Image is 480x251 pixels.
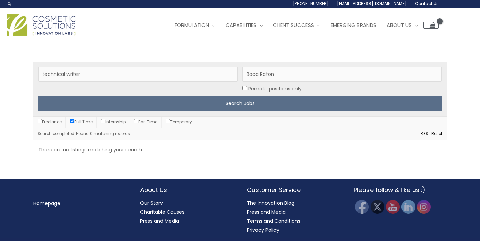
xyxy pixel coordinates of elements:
span: [EMAIL_ADDRESS][DOMAIN_NAME] [337,1,407,7]
label: Internship [101,119,126,125]
a: The Innovation Blog [247,200,294,207]
span: Contact Us [415,1,439,7]
img: Cosmetic Solutions Logo [7,14,76,36]
input: Part Time [134,119,138,123]
h2: About Us [140,185,233,194]
input: Location [242,86,247,90]
span: About Us [387,21,412,29]
span: Client Success [273,21,314,29]
label: Remote positions only [248,84,302,93]
input: Internship [101,119,105,123]
span: [PHONE_NUMBER] [293,1,329,7]
input: Location [242,67,442,82]
a: Homepage [33,200,60,207]
h2: Customer Service [247,185,340,194]
input: Keywords [38,67,238,82]
a: Our Story [140,200,163,207]
a: Formulation [169,15,220,36]
a: Press and Media [140,218,179,224]
a: Emerging Brands [325,15,382,36]
span: Emerging Brands [331,21,376,29]
a: About Us [382,15,423,36]
a: Reset [428,130,442,138]
nav: Site Navigation [164,15,439,36]
a: Terms and Conditions [247,218,300,224]
input: Full Time [70,119,74,123]
a: Press and Media [247,209,286,215]
a: Charitable Causes [140,209,185,215]
li: There are no listings matching your search. [33,140,447,159]
nav: Customer Service [247,199,340,234]
a: Search icon link [7,1,12,7]
span: Search completed. Found 0 matching records. [38,131,131,137]
a: Client Success [268,15,325,36]
a: View Shopping Cart, empty [423,22,439,29]
h2: Please follow & like us :) [354,185,447,194]
img: Facebook [355,200,369,214]
a: Privacy Policy [247,227,279,233]
nav: Menu [33,199,126,208]
img: Twitter [371,200,384,214]
nav: About Us [140,199,233,225]
span: Formulation [175,21,209,29]
span: Capabilities [226,21,257,29]
a: Capabilities [220,15,268,36]
label: Freelance [38,119,62,125]
input: Search Jobs [38,96,442,111]
label: Temporary [166,119,192,125]
label: Part Time [134,119,157,125]
input: Temporary [166,119,170,123]
a: RSS [417,130,428,138]
input: Freelance [38,119,42,123]
label: Full Time [70,119,93,125]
